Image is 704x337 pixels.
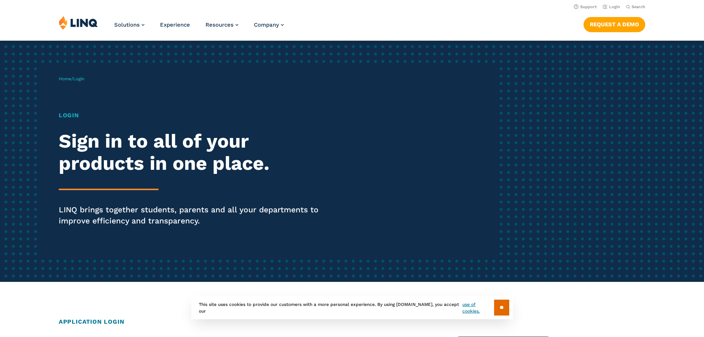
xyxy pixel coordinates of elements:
[632,4,645,9] span: Search
[114,16,284,40] nav: Primary Navigation
[114,21,144,28] a: Solutions
[114,21,140,28] span: Solutions
[584,17,645,32] a: Request a Demo
[205,21,238,28] a: Resources
[462,301,494,314] a: use of cookies.
[59,111,330,120] h1: Login
[59,16,98,30] img: LINQ | K‑12 Software
[59,76,84,81] span: /
[254,21,279,28] span: Company
[59,76,71,81] a: Home
[254,21,284,28] a: Company
[603,4,620,9] a: Login
[205,21,234,28] span: Resources
[574,4,597,9] a: Support
[59,130,330,175] h2: Sign in to all of your products in one place.
[191,296,513,319] div: This site uses cookies to provide our customers with a more personal experience. By using [DOMAIN...
[59,204,330,226] p: LINQ brings together students, parents and all your departments to improve efficiency and transpa...
[626,4,645,10] button: Open Search Bar
[73,76,84,81] span: Login
[584,16,645,32] nav: Button Navigation
[160,21,190,28] a: Experience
